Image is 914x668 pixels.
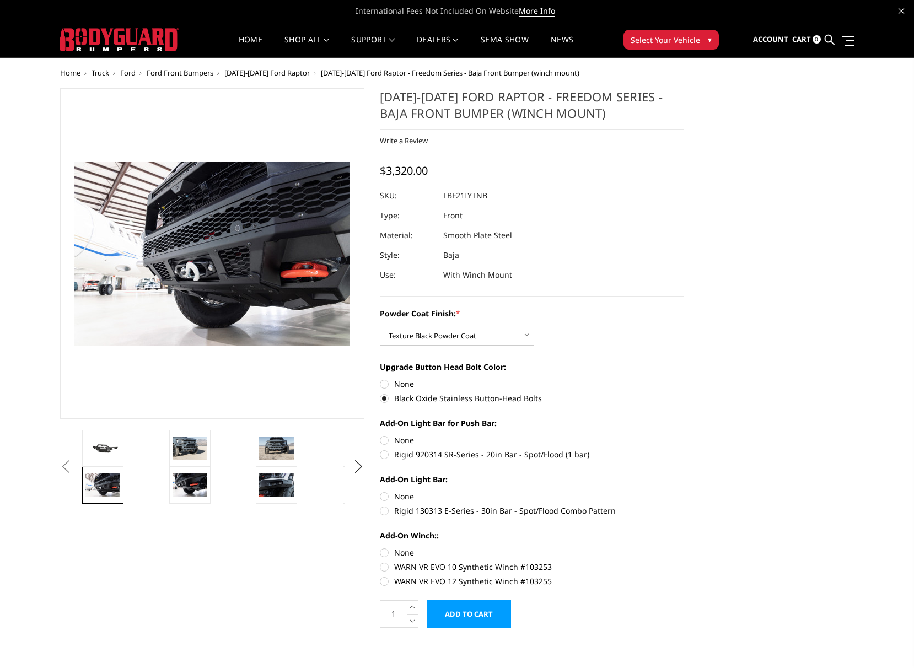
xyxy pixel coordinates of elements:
[380,491,684,502] label: None
[380,88,684,130] h1: [DATE]-[DATE] Ford Raptor - Freedom Series - Baja Front Bumper (winch mount)
[380,434,684,446] label: None
[380,530,684,541] label: Add-On Winch::
[351,36,395,57] a: Support
[417,36,459,57] a: Dealers
[443,225,512,245] dd: Smooth Plate Steel
[380,136,428,146] a: Write a Review
[259,473,294,497] img: 2021-2025 Ford Raptor - Freedom Series - Baja Front Bumper (winch mount)
[57,459,74,475] button: Previous
[443,206,463,225] dd: Front
[380,392,684,404] label: Black Oxide Stainless Button-Head Bolts
[443,245,459,265] dd: Baja
[321,68,579,78] span: [DATE]-[DATE] Ford Raptor - Freedom Series - Baja Front Bumper (winch mount)
[380,245,435,265] dt: Style:
[443,186,487,206] dd: LBF21IYTNB
[551,36,573,57] a: News
[380,378,684,390] label: None
[239,36,262,57] a: Home
[85,473,120,497] img: 2021-2025 Ford Raptor - Freedom Series - Baja Front Bumper (winch mount)
[380,361,684,373] label: Upgrade Button Head Bolt Color:
[147,68,213,78] a: Ford Front Bumpers
[380,186,435,206] dt: SKU:
[380,575,684,587] label: WARN VR EVO 12 Synthetic Winch #103255
[380,473,684,485] label: Add-On Light Bar:
[443,265,512,285] dd: With Winch Mount
[427,600,511,628] input: Add to Cart
[380,225,435,245] dt: Material:
[173,437,207,460] img: 2021-2025 Ford Raptor - Freedom Series - Baja Front Bumper (winch mount)
[631,34,700,46] span: Select Your Vehicle
[380,417,684,429] label: Add-On Light Bar for Push Bar:
[380,449,684,460] label: Rigid 920314 SR-Series - 20in Bar - Spot/Flood (1 bar)
[60,28,179,51] img: BODYGUARD BUMPERS
[380,561,684,573] label: WARN VR EVO 10 Synthetic Winch #103253
[120,68,136,78] a: Ford
[708,34,712,45] span: ▾
[92,68,109,78] a: Truck
[380,547,684,558] label: None
[224,68,310,78] a: [DATE]-[DATE] Ford Raptor
[380,206,435,225] dt: Type:
[792,25,821,55] a: Cart 0
[380,163,428,178] span: $3,320.00
[284,36,329,57] a: shop all
[623,30,719,50] button: Select Your Vehicle
[753,34,788,44] span: Account
[60,68,80,78] a: Home
[753,25,788,55] a: Account
[481,36,529,57] a: SEMA Show
[60,88,364,419] a: 2021-2025 Ford Raptor - Freedom Series - Baja Front Bumper (winch mount)
[380,265,435,285] dt: Use:
[85,440,120,456] img: 2021-2025 Ford Raptor - Freedom Series - Baja Front Bumper (winch mount)
[792,34,811,44] span: Cart
[259,437,294,460] img: 2021-2025 Ford Raptor - Freedom Series - Baja Front Bumper (winch mount)
[380,308,684,319] label: Powder Coat Finish:
[380,505,684,516] label: Rigid 130313 E-Series - 30in Bar - Spot/Flood Combo Pattern
[519,6,555,17] a: More Info
[173,473,207,497] img: 2021-2025 Ford Raptor - Freedom Series - Baja Front Bumper (winch mount)
[351,459,367,475] button: Next
[813,35,821,44] span: 0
